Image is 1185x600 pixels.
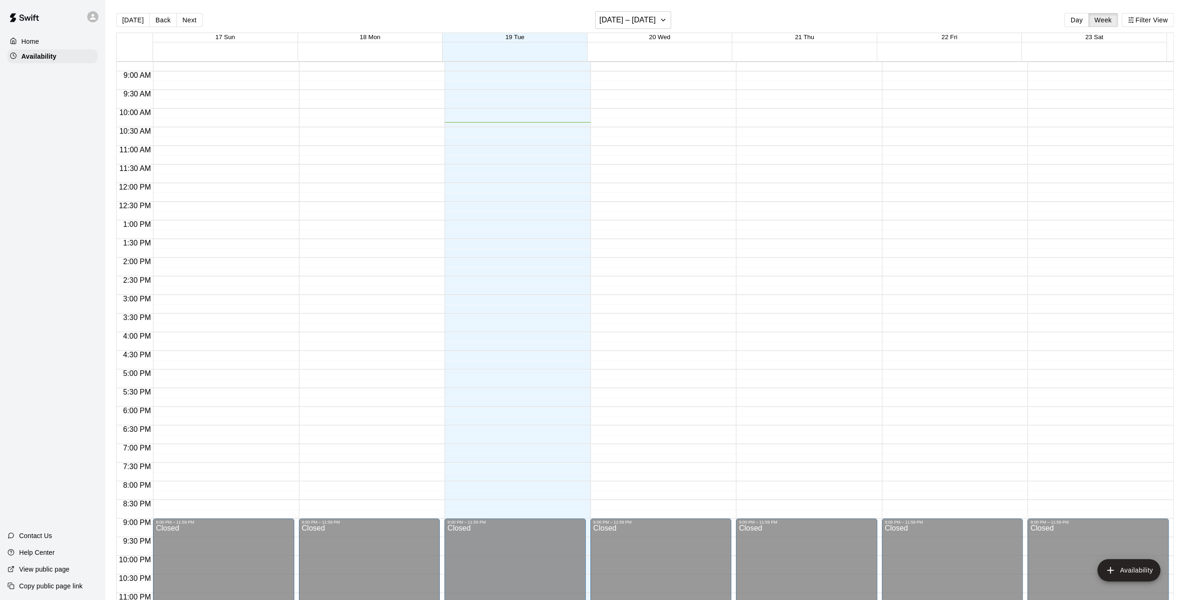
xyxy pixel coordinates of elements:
span: 7:00 PM [121,444,153,452]
div: 9:00 PM – 11:59 PM [156,520,291,525]
span: 9:30 AM [121,90,153,98]
button: 17 Sun [215,34,235,41]
span: 1:00 PM [121,220,153,228]
span: 12:30 PM [117,202,153,210]
a: Home [7,34,97,48]
span: 8:00 PM [121,481,153,489]
p: View public page [19,565,69,574]
button: 19 Tue [506,34,525,41]
p: Copy public page link [19,581,83,591]
p: Contact Us [19,531,52,540]
div: 9:00 PM – 11:59 PM [1030,520,1166,525]
button: [DATE] [116,13,150,27]
span: 9:00 PM [121,518,153,526]
div: 9:00 PM – 11:59 PM [885,520,1020,525]
span: 9:00 AM [121,71,153,79]
span: 3:30 PM [121,314,153,321]
span: 5:00 PM [121,369,153,377]
span: 10:00 PM [117,556,153,564]
span: 11:00 AM [117,146,153,154]
button: 21 Thu [795,34,814,41]
span: 4:30 PM [121,351,153,359]
span: 10:30 PM [117,574,153,582]
span: 6:30 PM [121,425,153,433]
span: 11:30 AM [117,164,153,172]
span: 6:00 PM [121,407,153,415]
p: Help Center [19,548,55,557]
span: 4:00 PM [121,332,153,340]
p: Availability [21,52,56,61]
span: 10:00 AM [117,109,153,116]
span: 2:00 PM [121,258,153,266]
span: 7:30 PM [121,463,153,470]
p: Home [21,37,39,46]
button: 20 Wed [649,34,671,41]
span: 1:30 PM [121,239,153,247]
div: 9:00 PM – 11:59 PM [302,520,437,525]
div: 9:00 PM – 11:59 PM [739,520,874,525]
div: 9:00 PM – 11:59 PM [447,520,583,525]
button: Filter View [1122,13,1174,27]
button: Next [176,13,202,27]
span: 5:30 PM [121,388,153,396]
span: 9:30 PM [121,537,153,545]
div: 9:00 PM – 11:59 PM [593,520,729,525]
h6: [DATE] – [DATE] [599,14,656,27]
span: 12:00 PM [117,183,153,191]
span: 3:00 PM [121,295,153,303]
button: 22 Fri [942,34,957,41]
button: Back [149,13,177,27]
a: Availability [7,49,97,63]
button: [DATE] – [DATE] [595,11,671,29]
span: 8:30 PM [121,500,153,508]
button: Week [1088,13,1118,27]
span: 2:30 PM [121,276,153,284]
button: 18 Mon [360,34,380,41]
button: 23 Sat [1085,34,1103,41]
button: add [1097,559,1160,581]
button: Day [1064,13,1088,27]
span: 10:30 AM [117,127,153,135]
